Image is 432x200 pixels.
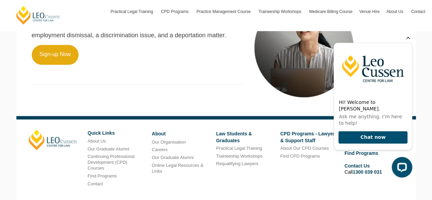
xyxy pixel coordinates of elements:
h2: Hi! Welcome to [PERSON_NAME]. [11,62,79,75]
a: CPD Programs [157,2,193,22]
p: This internship focuses on legal communication skills, advising on an employment dismissal, a dis... [32,24,242,40]
img: Leo Cussen Centre for Law Logo [6,6,84,57]
a: Requalifying Lawyers [216,161,259,166]
a: Our Graduate Alumni [88,146,129,151]
a: Careers [152,147,168,152]
a: About Us [383,2,407,22]
a: Practical Legal Training [216,145,262,150]
a: Contact [88,181,103,186]
p: Ask me anything. I’m here to help! [11,77,79,90]
a: Continuing Professional Development (CPD) Courses [88,154,135,170]
a: Practice Management Course [193,2,255,22]
button: Chat now [10,94,79,107]
button: Open LiveChat chat widget [64,120,84,141]
a: About Our CPD Courses [280,145,329,150]
a: Medicare Billing Course [306,2,356,22]
a: [PERSON_NAME] Centre for Law [15,5,61,25]
a: Traineeship Workshops [255,2,306,22]
a: About [152,131,166,136]
h6: Quick Links [88,131,147,136]
a: Venue Hire [356,2,383,22]
a: Law Students & Graduates [216,131,252,143]
a: Online Legal Resources & Links [152,162,204,173]
a: [PERSON_NAME] [29,130,77,150]
a: Sign-up Now [32,45,79,65]
a: Find CPD Programs [280,153,320,158]
a: Our Organisation [152,139,186,144]
a: Traineeship Workshops [216,153,263,158]
a: Contact [408,2,429,22]
a: Our Graduate Alumni [152,155,194,160]
a: About Us [88,138,106,143]
iframe: LiveChat chat widget [328,37,415,183]
a: CPD Programs - Lawyers & Support Staff [280,131,337,143]
a: Find Programs [88,173,117,178]
a: Practical Legal Training [107,2,158,22]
